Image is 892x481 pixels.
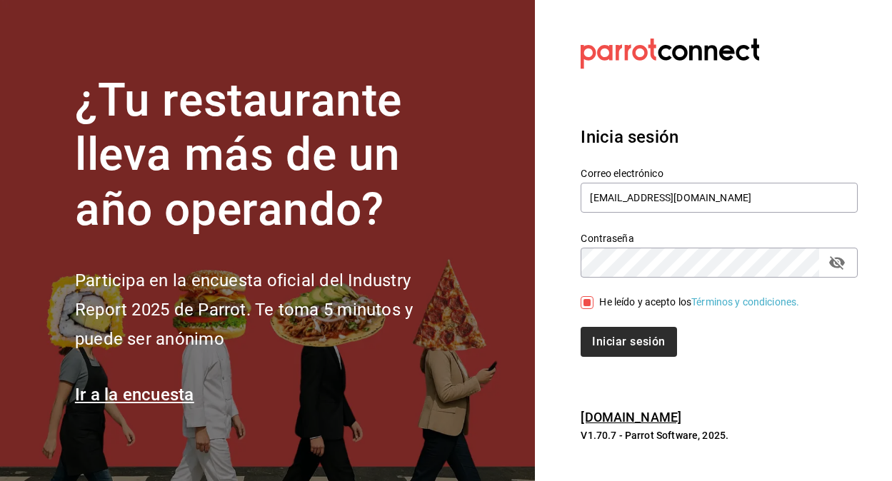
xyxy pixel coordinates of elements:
[581,410,681,425] a: [DOMAIN_NAME]
[581,327,676,357] button: Iniciar sesión
[75,266,461,353] h2: Participa en la encuesta oficial del Industry Report 2025 de Parrot. Te toma 5 minutos y puede se...
[75,385,194,405] a: Ir a la encuesta
[75,74,461,238] h1: ¿Tu restaurante lleva más de un año operando?
[825,250,849,275] button: passwordField
[599,295,799,310] div: He leído y acepto los
[581,233,858,243] label: Contraseña
[581,168,858,178] label: Correo electrónico
[691,296,799,308] a: Términos y condiciones.
[581,183,858,213] input: Ingresa tu correo electrónico
[581,124,858,150] h3: Inicia sesión
[581,428,858,442] p: V1.70.7 - Parrot Software, 2025.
